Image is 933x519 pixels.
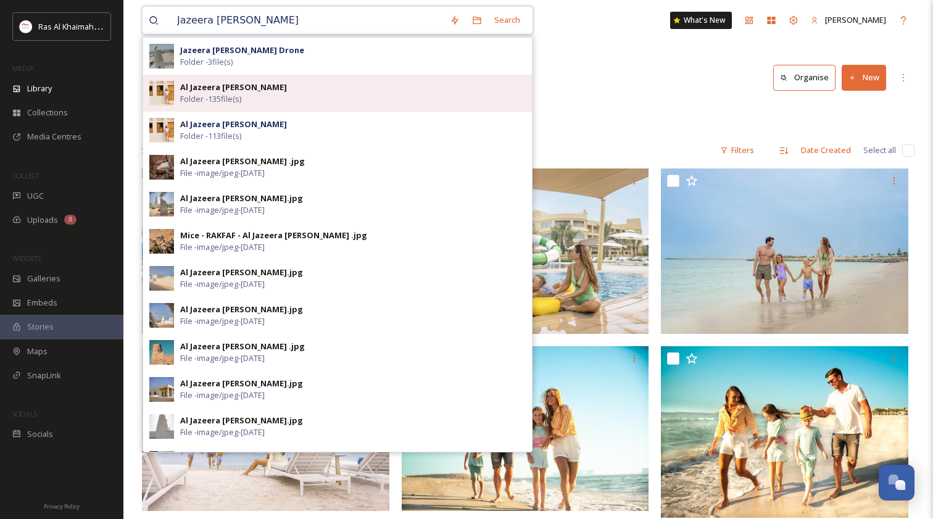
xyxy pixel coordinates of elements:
[27,190,44,202] span: UGC
[180,204,265,216] span: File - image/jpeg - [DATE]
[149,192,174,217] img: 94eefe23-1071-482b-967b-3905c7cdd284.jpg
[149,266,174,291] img: fa8bc78b-4d92-4dd3-a5a4-22b0ccab0d0b.jpg
[180,304,303,315] div: Al Jazeera [PERSON_NAME].jpg
[180,315,265,327] span: File - image/jpeg - [DATE]
[180,341,305,352] div: Al Jazeera [PERSON_NAME] .jpg
[44,498,80,513] a: Privacy Policy
[149,340,174,365] img: 3c5abf19-87c5-4407-b3ce-4995a1f7e92b.jpg
[180,378,303,389] div: Al Jazeera [PERSON_NAME].jpg
[180,44,304,56] strong: Jazeera [PERSON_NAME] Drone
[180,267,303,278] div: Al Jazeera [PERSON_NAME].jpg
[149,155,174,180] img: 930273e1-ef10-4b23-bd7a-079d9faaca4c.jpg
[12,409,37,418] span: SOCIALS
[149,81,174,106] img: 9aefff2c-d81d-4587-ae5a-949a93e2c0ea.jpg
[180,167,265,179] span: File - image/jpeg - [DATE]
[27,131,81,143] span: Media Centres
[180,81,287,93] strong: Al Jazeera [PERSON_NAME]
[773,65,842,90] a: Organise
[661,346,908,518] img: Family at the beach.jpg
[180,230,367,241] div: Mice - RAKFAF - Al Jazeera [PERSON_NAME] .jpg
[149,377,174,402] img: b90a2687-eb4d-4358-8329-e0acdfa34a49.jpg
[180,130,241,142] span: Folder - 113 file(s)
[27,214,58,226] span: Uploads
[149,451,174,476] img: d79ff57c-c286-467d-824f-7069118c1bf7.jpg
[44,502,80,510] span: Privacy Policy
[180,426,265,438] span: File - image/jpeg - [DATE]
[180,241,265,253] span: File - image/jpeg - [DATE]
[12,171,39,180] span: COLLECT
[20,20,32,33] img: Logo_RAKTDA_RGB-01.png
[149,229,174,254] img: 16ae1c53-8e34-4bed-9cfb-2f2fe0934f37.jpg
[795,138,857,162] div: Date Created
[670,12,732,29] a: What's New
[149,118,174,143] img: 9aefff2c-d81d-4587-ae5a-949a93e2c0ea.jpg
[142,144,167,156] span: 55 file s
[27,83,52,94] span: Library
[27,321,54,333] span: Stories
[180,118,287,130] strong: Al Jazeera [PERSON_NAME]
[64,215,77,225] div: 8
[27,107,68,118] span: Collections
[12,254,41,263] span: WIDGETS
[825,14,886,25] span: [PERSON_NAME]
[863,144,896,156] span: Select all
[842,65,886,90] button: New
[180,56,233,68] span: Folder - 3 file(s)
[149,44,174,69] img: 49fb4fa5-d30e-4d35-8cd7-c07bcb290200.jpg
[180,93,241,105] span: Folder - 135 file(s)
[38,20,213,32] span: Ras Al Khaimah Tourism Development Authority
[180,389,265,401] span: File - image/jpeg - [DATE]
[27,346,48,357] span: Maps
[149,303,174,328] img: 9089bace-f1d1-41f2-a570-fef6f070ecaf.jpg
[142,346,389,512] img: Family at Sofitel Al Hamra.jpg
[180,156,305,167] div: Al Jazeera [PERSON_NAME] .jpg
[180,415,303,426] div: Al Jazeera [PERSON_NAME].jpg
[27,428,53,440] span: Socials
[142,168,389,334] img: Family at Sofitel Al Hamra (3).jpg
[180,193,303,204] div: Al Jazeera [PERSON_NAME].jpg
[180,352,265,364] span: File - image/jpeg - [DATE]
[805,8,892,32] a: [PERSON_NAME]
[488,8,526,32] div: Search
[27,297,57,309] span: Embeds
[879,465,914,500] button: Open Chat
[171,7,444,34] input: Search your library
[661,168,908,334] img: Family at Sofitel Al Hamra (1).jpg
[27,370,61,381] span: SnapLink
[180,278,265,290] span: File - image/jpeg - [DATE]
[149,414,174,439] img: 2d660789-b10f-4e06-b766-e4b1ab44b139.jpg
[773,65,836,90] button: Organise
[714,138,760,162] div: Filters
[27,273,60,284] span: Galleries
[12,64,34,73] span: MEDIA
